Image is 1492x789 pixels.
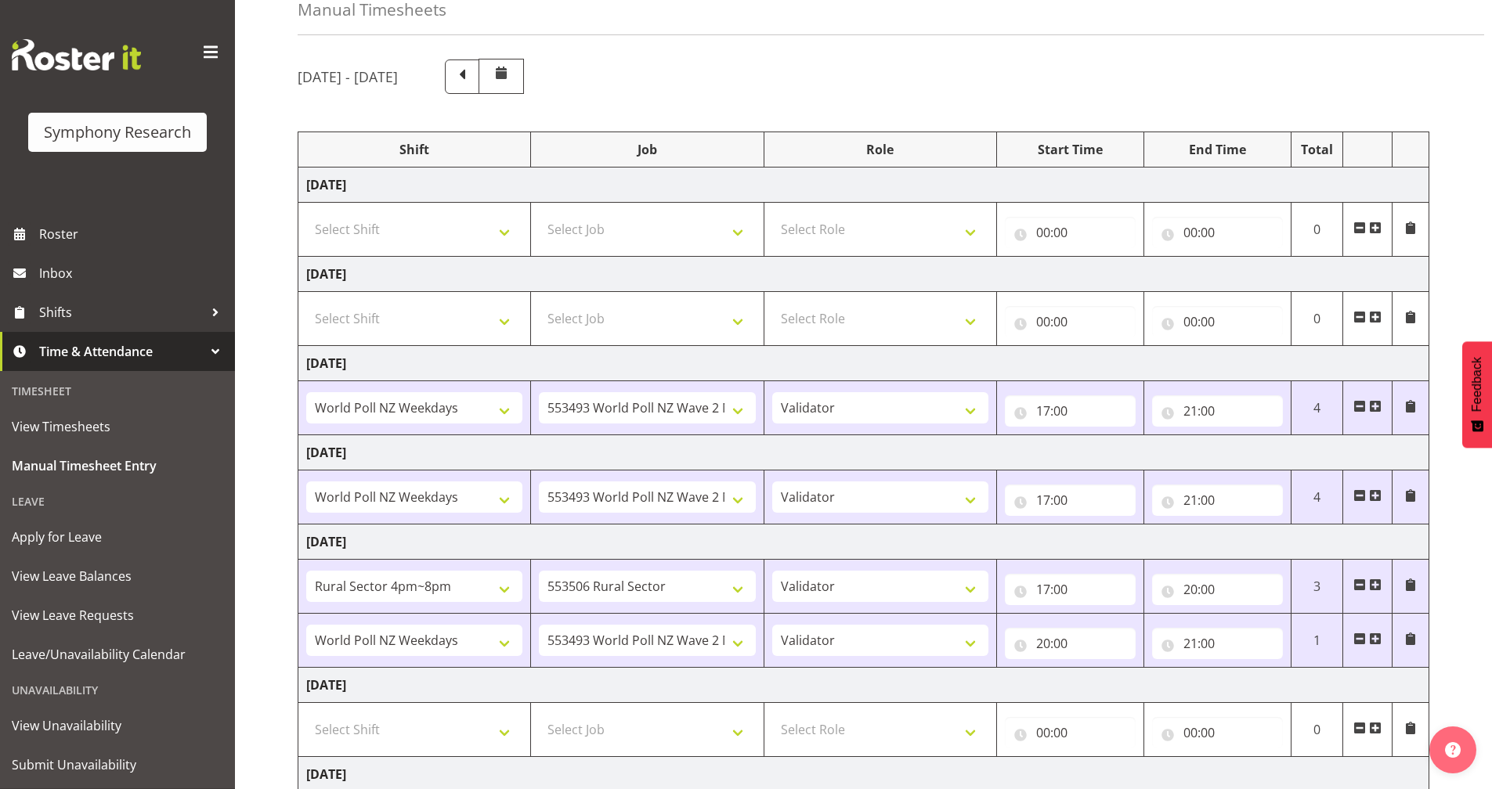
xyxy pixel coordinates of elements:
input: Click to select... [1005,395,1136,427]
a: View Leave Requests [4,596,231,635]
div: Unavailability [4,674,231,706]
span: Leave/Unavailability Calendar [12,643,223,666]
span: View Unavailability [12,714,223,737]
a: Manual Timesheet Entry [4,446,231,485]
div: Symphony Research [44,121,191,144]
a: Apply for Leave [4,517,231,557]
td: [DATE] [298,524,1429,560]
span: Submit Unavailability [12,753,223,776]
input: Click to select... [1152,574,1283,605]
input: Click to select... [1005,485,1136,516]
a: View Unavailability [4,706,231,745]
span: Roster [39,222,227,246]
td: [DATE] [298,346,1429,381]
span: Feedback [1470,357,1484,412]
span: Time & Attendance [39,340,204,363]
td: 4 [1291,470,1343,524]
td: 0 [1291,703,1343,757]
span: View Leave Balances [12,564,223,588]
div: Timesheet [4,375,231,407]
a: View Timesheets [4,407,231,446]
input: Click to select... [1152,306,1283,337]
span: Shifts [39,301,204,324]
button: Feedback - Show survey [1462,341,1492,448]
input: Click to select... [1005,717,1136,748]
img: help-xxl-2.png [1445,742,1461,758]
input: Click to select... [1005,628,1136,659]
input: Click to select... [1152,628,1283,659]
input: Click to select... [1152,485,1283,516]
span: Apply for Leave [12,525,223,549]
div: Leave [4,485,231,517]
div: End Time [1152,140,1283,159]
td: [DATE] [298,168,1429,203]
div: Role [772,140,988,159]
input: Click to select... [1005,217,1136,248]
span: Inbox [39,261,227,285]
input: Click to select... [1005,574,1136,605]
span: View Timesheets [12,415,223,438]
td: [DATE] [298,435,1429,470]
td: [DATE] [298,257,1429,292]
div: Job [539,140,755,159]
td: [DATE] [298,668,1429,703]
h4: Manual Timesheets [298,1,446,19]
td: 4 [1291,381,1343,435]
td: 3 [1291,560,1343,614]
input: Click to select... [1005,306,1136,337]
td: 0 [1291,292,1343,346]
div: Start Time [1005,140,1136,159]
a: View Leave Balances [4,557,231,596]
div: Total [1299,140,1335,159]
span: Manual Timesheet Entry [12,454,223,477]
img: Rosterit website logo [12,39,141,70]
input: Click to select... [1152,395,1283,427]
a: Leave/Unavailability Calendar [4,635,231,674]
input: Click to select... [1152,217,1283,248]
span: View Leave Requests [12,603,223,627]
a: Submit Unavailability [4,745,231,784]
h5: [DATE] - [DATE] [298,68,398,85]
div: Shift [306,140,522,159]
input: Click to select... [1152,717,1283,748]
td: 1 [1291,614,1343,668]
td: 0 [1291,203,1343,257]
